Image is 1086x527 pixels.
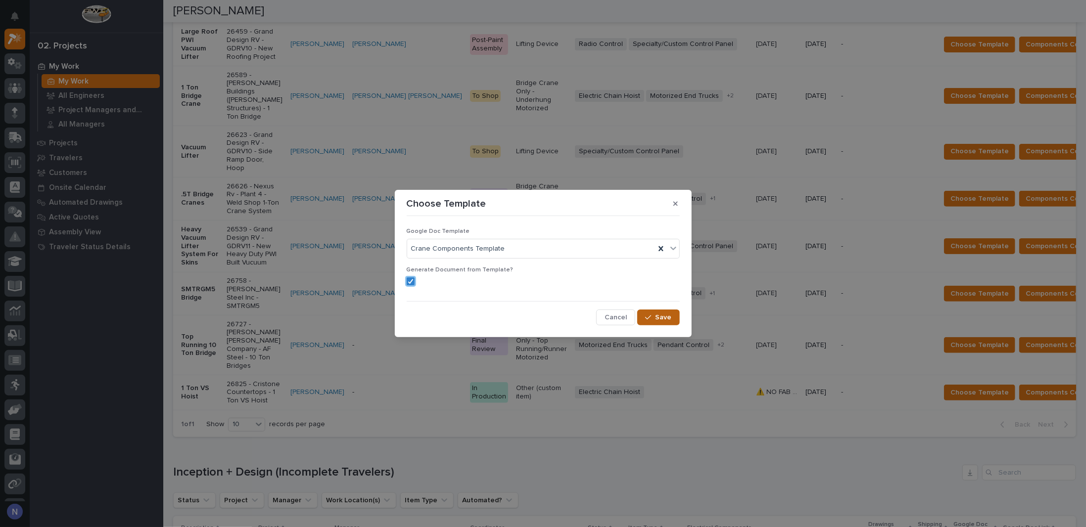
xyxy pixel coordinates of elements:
p: Choose Template [407,198,486,210]
span: Cancel [605,313,627,322]
span: Google Doc Template [407,228,470,234]
span: Save [656,313,672,322]
button: Save [637,309,679,325]
span: Crane Components Template [411,244,505,254]
button: Cancel [596,309,635,325]
span: Generate Document from Template? [407,267,514,273]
